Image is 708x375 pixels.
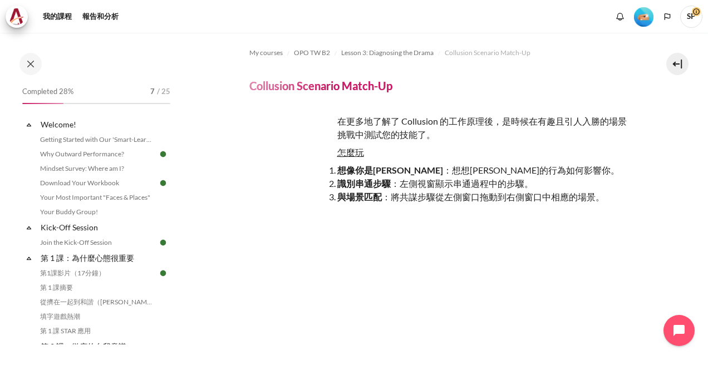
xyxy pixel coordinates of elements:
[249,44,629,62] nav: Navigation bar
[37,267,158,280] a: 第1課影片（17分鐘）
[39,117,158,132] a: Welcome!
[37,324,158,338] a: 第 1 課 STAR 應用
[37,162,158,175] a: Mindset Survey: Where am I?
[37,281,158,294] a: 第 1 課摘要
[23,119,35,130] span: Collapse
[9,8,24,25] img: 建築
[337,165,443,175] strong: 想像你是[PERSON_NAME]
[341,46,434,60] a: Lesson 3: Diagnosing the Drama
[78,6,122,28] a: 報告和分析
[294,46,330,60] a: OPO TW B2
[39,339,158,354] a: 第 2 課：徹底的自我意識
[23,341,35,352] span: Collapse
[37,310,158,323] a: 填字遊戲熱潮
[445,48,530,58] span: Collusion Scenario Match-Up
[23,222,35,233] span: Collapse
[150,86,155,97] span: 7
[39,6,76,28] a: 我的課程
[158,238,168,248] img: Done
[612,8,628,25] div: 顯示沒有新通知的通知視窗
[37,295,158,309] a: 從擠在一起到和諧（[PERSON_NAME]的故事）
[272,164,629,177] li: ：想想[PERSON_NAME]的行為如何影響你。
[634,7,653,27] img: 等級 #2
[337,147,364,157] u: 怎麼玩
[337,116,627,140] font: 在更多地了解了 Collusion 的工作原理後，是時候在有趣且引人入勝的場景挑戰中測試您的技能了。
[37,205,158,219] a: Your Buddy Group!
[659,8,676,25] button: 語言
[294,48,330,58] span: OPO TW B2
[337,191,382,202] strong: 與場景匹配
[680,6,702,28] a: 使用者功能表
[158,178,168,188] img: Done
[272,190,629,204] li: ：將共謀步驟從左側窗口拖動到右側窗口中相應的場景。
[445,46,530,60] a: Collusion Scenario Match-Up
[634,6,653,27] div: 等級 #2
[6,6,33,28] a: 建築 Architeck
[337,178,391,189] strong: 識別串通步驟
[249,115,333,198] img: df
[37,236,158,249] a: Join the Kick-Off Session
[272,177,629,190] li: ：左側視窗顯示串通過程中的步驟。
[23,253,35,264] span: Collapse
[37,191,158,204] a: Your Most Important "Faces & Places"
[157,86,170,97] span: / 25
[680,6,702,28] span: SP
[22,86,73,97] span: Completed 28%
[630,6,658,27] a: 等級 #2
[158,149,168,159] img: Done
[249,46,283,60] a: My courses
[37,133,158,146] a: Getting Started with Our 'Smart-Learning' Platform
[249,48,283,58] span: My courses
[341,48,434,58] span: Lesson 3: Diagnosing the Drama
[39,250,158,265] a: 第 1 課：為什麼心態很重要
[39,220,158,235] a: Kick-Off Session
[22,103,63,104] div: 28%
[249,78,392,93] h4: Collusion Scenario Match-Up
[158,268,168,278] img: Done
[37,147,158,161] a: Why Outward Performance?
[37,176,158,190] a: Download Your Workbook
